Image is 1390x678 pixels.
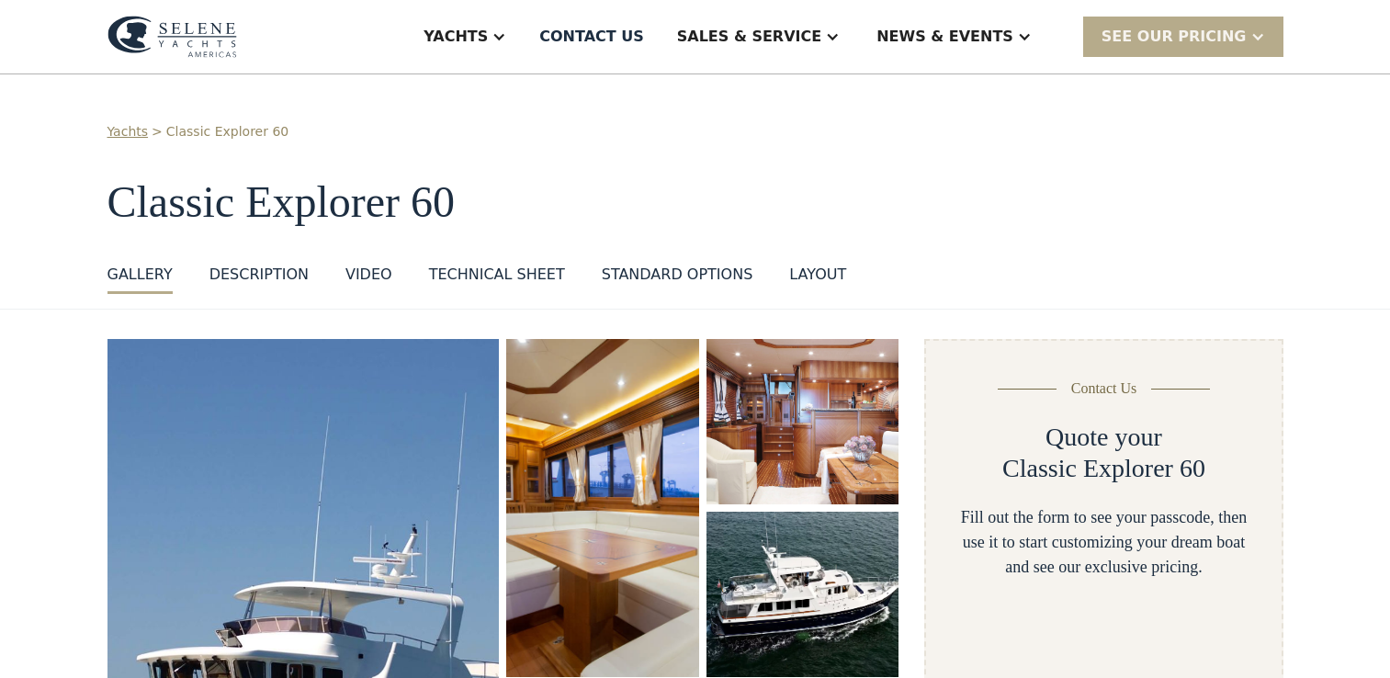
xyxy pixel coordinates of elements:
a: VIDEO [345,264,392,294]
h2: Quote your [1045,422,1162,453]
a: Yachts [107,122,149,141]
div: Contact US [539,26,644,48]
a: Technical sheet [429,264,565,294]
a: Classic Explorer 60 [166,122,288,141]
h2: Classic Explorer 60 [1002,453,1205,484]
div: DESCRIPTION [209,264,309,286]
img: logo [107,16,237,58]
h1: Classic Explorer 60 [107,178,1283,227]
div: Sales & Service [677,26,821,48]
div: SEE Our Pricing [1083,17,1283,56]
div: standard options [602,264,753,286]
a: GALLERY [107,264,173,294]
div: Technical sheet [429,264,565,286]
div: > [152,122,163,141]
a: open lightbox [706,339,899,504]
div: Fill out the form to see your passcode, then use it to start customizing your dream boat and see ... [955,505,1251,580]
a: layout [789,264,846,294]
div: Yachts [424,26,488,48]
div: Contact Us [1071,378,1137,400]
div: layout [789,264,846,286]
a: open lightbox [506,339,698,677]
a: standard options [602,264,753,294]
div: News & EVENTS [876,26,1013,48]
div: GALLERY [107,264,173,286]
a: open lightbox [706,512,899,677]
div: VIDEO [345,264,392,286]
div: SEE Our Pricing [1102,26,1247,48]
a: DESCRIPTION [209,264,309,294]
